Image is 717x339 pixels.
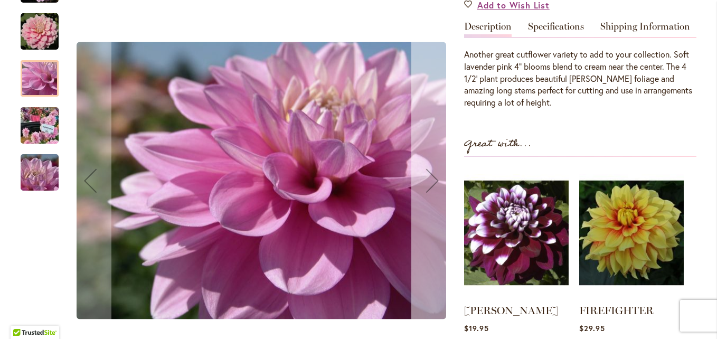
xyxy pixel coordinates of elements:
[2,144,78,201] img: HEATHER FEATHER
[600,22,690,37] a: Shipping Information
[464,22,512,37] a: Description
[579,323,605,333] span: $29.95
[21,12,59,50] img: HEATHER FEATHER
[464,304,558,317] a: [PERSON_NAME]
[21,97,69,144] div: HEATHER FEATHER
[464,22,696,109] div: Detailed Product Info
[579,167,684,298] img: FIREFIGHTER
[77,42,446,319] img: HEATHER FEATHER
[464,323,489,333] span: $19.95
[528,22,584,37] a: Specifications
[21,144,59,191] div: HEATHER FEATHER
[8,302,37,331] iframe: Launch Accessibility Center
[464,167,569,298] img: RYAN C
[2,97,78,154] img: HEATHER FEATHER
[579,304,654,317] a: FIREFIGHTER
[464,135,532,153] strong: Great with...
[464,49,696,109] div: Another great cutflower variety to add to your collection. Soft lavender pink 4" blooms blend to ...
[21,50,69,97] div: HEATHER FEATHER
[21,3,69,50] div: HEATHER FEATHER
